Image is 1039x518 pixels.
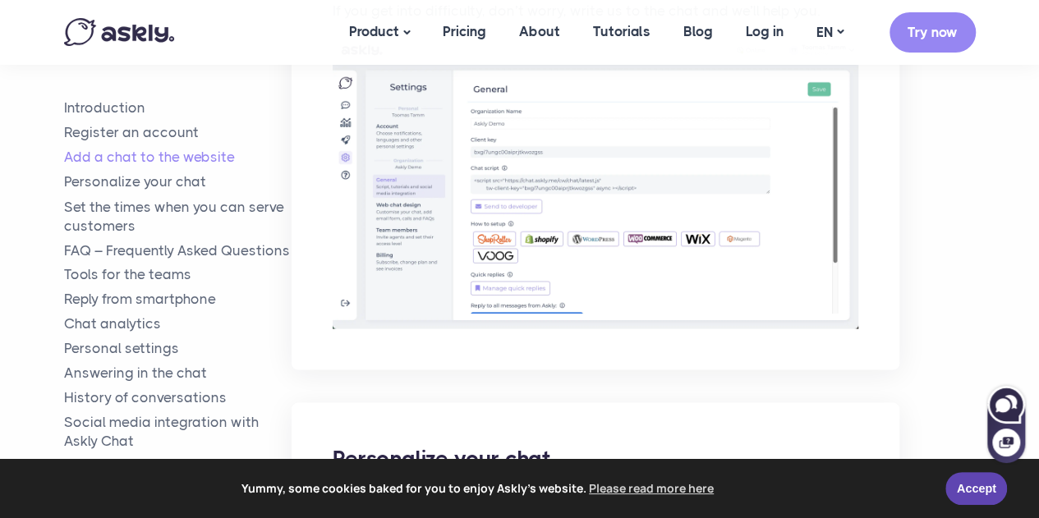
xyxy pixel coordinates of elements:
[64,387,292,406] a: History of conversations
[64,197,292,235] a: Set the times when you can serve customers
[986,383,1027,465] iframe: Askly chat
[64,123,292,142] a: Register an account
[945,472,1007,505] a: Accept
[64,172,292,191] a: Personalize your chat
[64,241,292,259] a: FAQ – Frequently Asked Questions
[64,456,292,474] a: NEW! Email Integration with Askly
[64,148,292,167] a: Add a chat to the website
[64,338,292,357] a: Personal settings
[24,476,934,501] span: Yummy, some cookies baked for you to enjoy Askly's website.
[586,476,716,501] a: learn more about cookies
[64,314,292,332] a: Chat analytics
[64,290,292,309] a: Reply from smartphone
[333,443,858,473] h2: Personalize your chat
[64,363,292,382] a: Answering in the chat
[890,12,976,53] a: Try now
[64,99,292,117] a: Introduction
[64,412,292,450] a: Social media integration withAskly Chat
[64,265,292,284] a: Tools for the teams
[800,21,860,44] a: EN
[333,39,858,329] img: Add a chat to the website
[64,18,174,46] img: Askly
